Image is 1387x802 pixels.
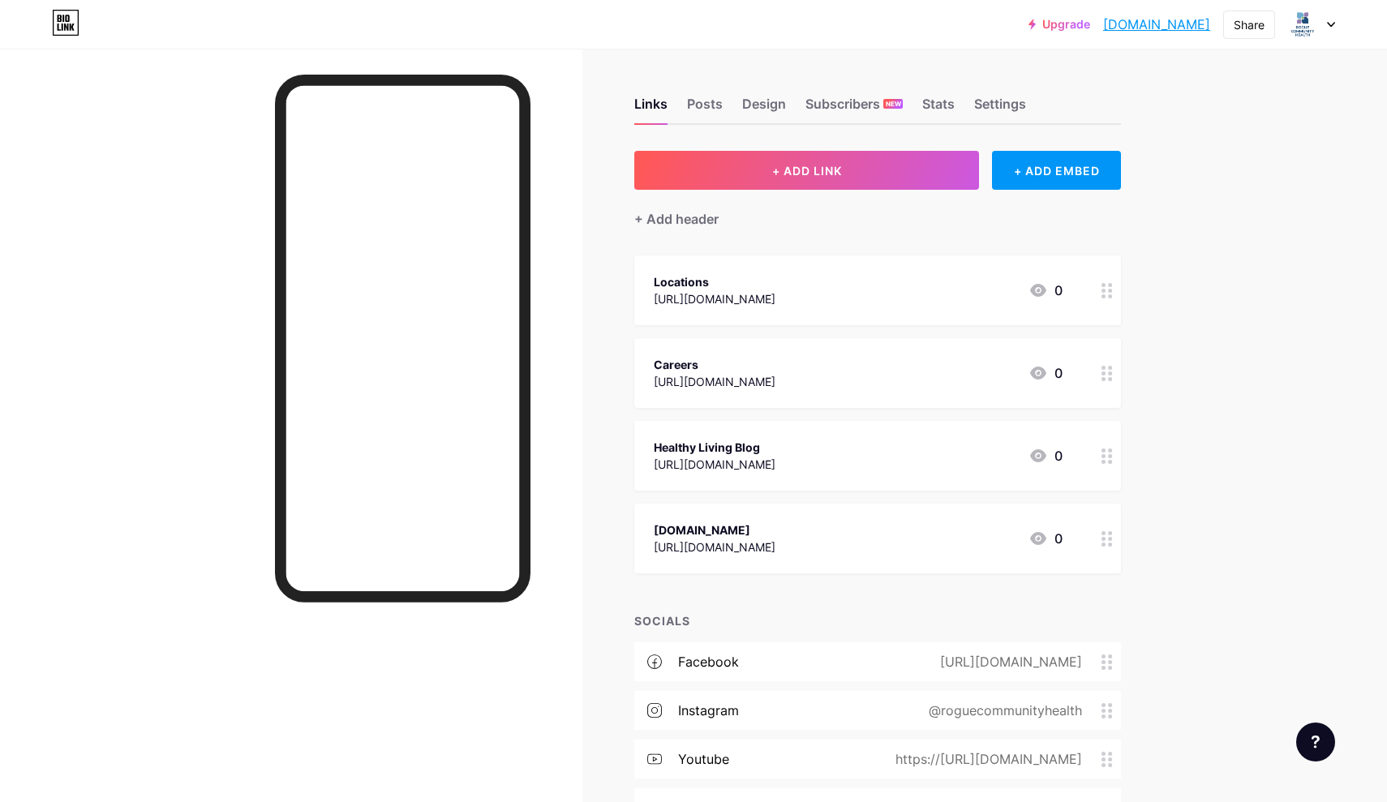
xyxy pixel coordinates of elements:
[654,356,775,373] div: Careers
[678,701,739,720] div: instagram
[654,521,775,538] div: [DOMAIN_NAME]
[634,612,1121,629] div: SOCIALS
[1028,529,1063,548] div: 0
[654,538,775,555] div: [URL][DOMAIN_NAME]
[1287,9,1318,40] img: roguecommunityhealth
[654,273,775,290] div: Locations
[922,94,955,123] div: Stats
[634,151,979,190] button: + ADD LINK
[772,164,842,178] span: + ADD LINK
[1028,18,1090,31] a: Upgrade
[1103,15,1210,34] a: [DOMAIN_NAME]
[654,456,775,473] div: [URL][DOMAIN_NAME]
[634,209,719,229] div: + Add header
[1028,446,1063,465] div: 0
[974,94,1026,123] div: Settings
[914,652,1101,671] div: [URL][DOMAIN_NAME]
[654,373,775,390] div: [URL][DOMAIN_NAME]
[903,701,1101,720] div: @roguecommunityhealth
[1234,16,1265,33] div: Share
[687,94,723,123] div: Posts
[742,94,786,123] div: Design
[870,749,1101,769] div: https://[URL][DOMAIN_NAME]
[678,652,739,671] div: facebook
[886,99,901,109] span: NEW
[678,749,729,769] div: youtube
[654,290,775,307] div: [URL][DOMAIN_NAME]
[1028,281,1063,300] div: 0
[654,439,775,456] div: Healthy Living Blog
[805,94,903,123] div: Subscribers
[634,94,668,123] div: Links
[1028,363,1063,383] div: 0
[992,151,1121,190] div: + ADD EMBED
